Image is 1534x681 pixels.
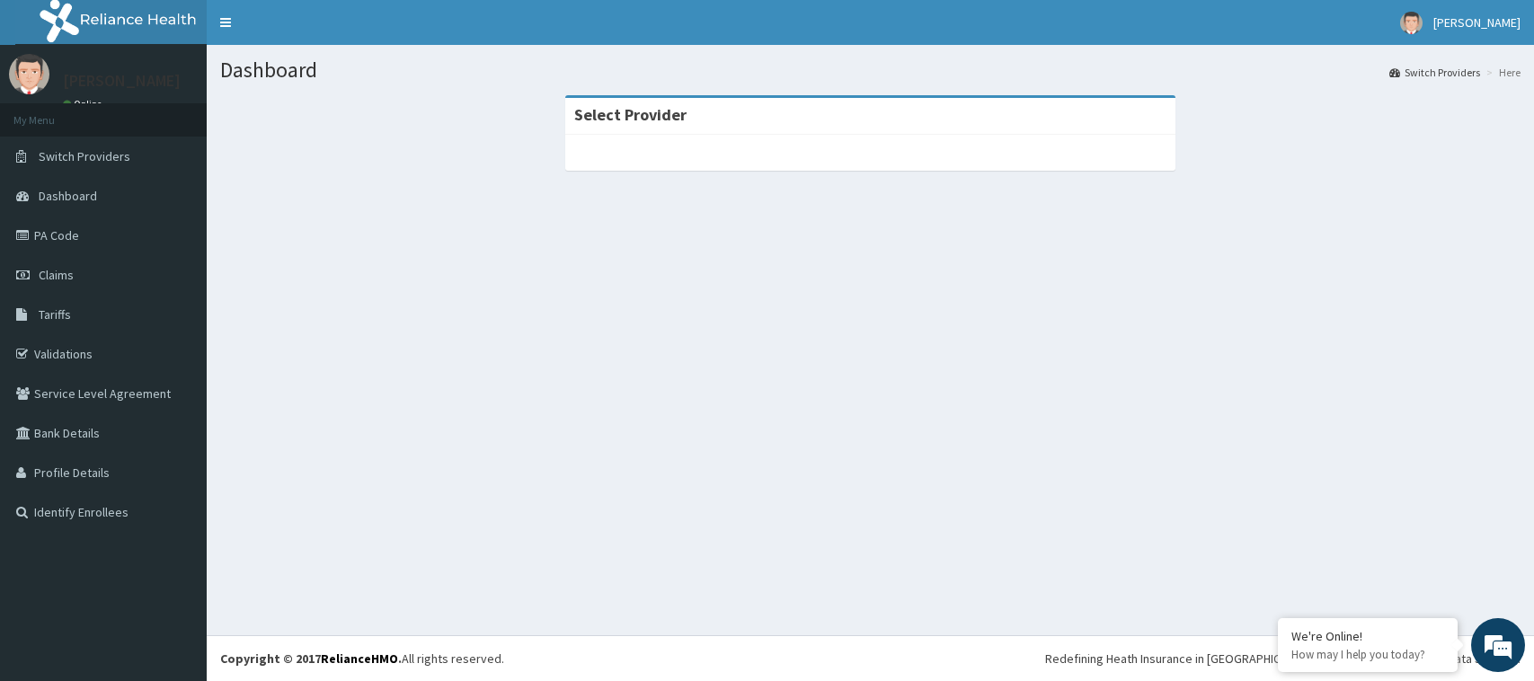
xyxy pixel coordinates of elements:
[1291,628,1444,644] div: We're Online!
[39,267,74,283] span: Claims
[39,148,130,164] span: Switch Providers
[220,650,402,667] strong: Copyright © 2017 .
[9,54,49,94] img: User Image
[1291,647,1444,662] p: How may I help you today?
[1400,12,1423,34] img: User Image
[63,98,106,111] a: Online
[220,58,1521,82] h1: Dashboard
[321,650,398,667] a: RelianceHMO
[1389,65,1480,80] a: Switch Providers
[1433,14,1521,31] span: [PERSON_NAME]
[574,104,687,125] strong: Select Provider
[1045,650,1521,668] div: Redefining Heath Insurance in [GEOGRAPHIC_DATA] using Telemedicine and Data Science!
[39,188,97,204] span: Dashboard
[63,73,181,89] p: [PERSON_NAME]
[39,306,71,323] span: Tariffs
[1482,65,1521,80] li: Here
[207,635,1534,681] footer: All rights reserved.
